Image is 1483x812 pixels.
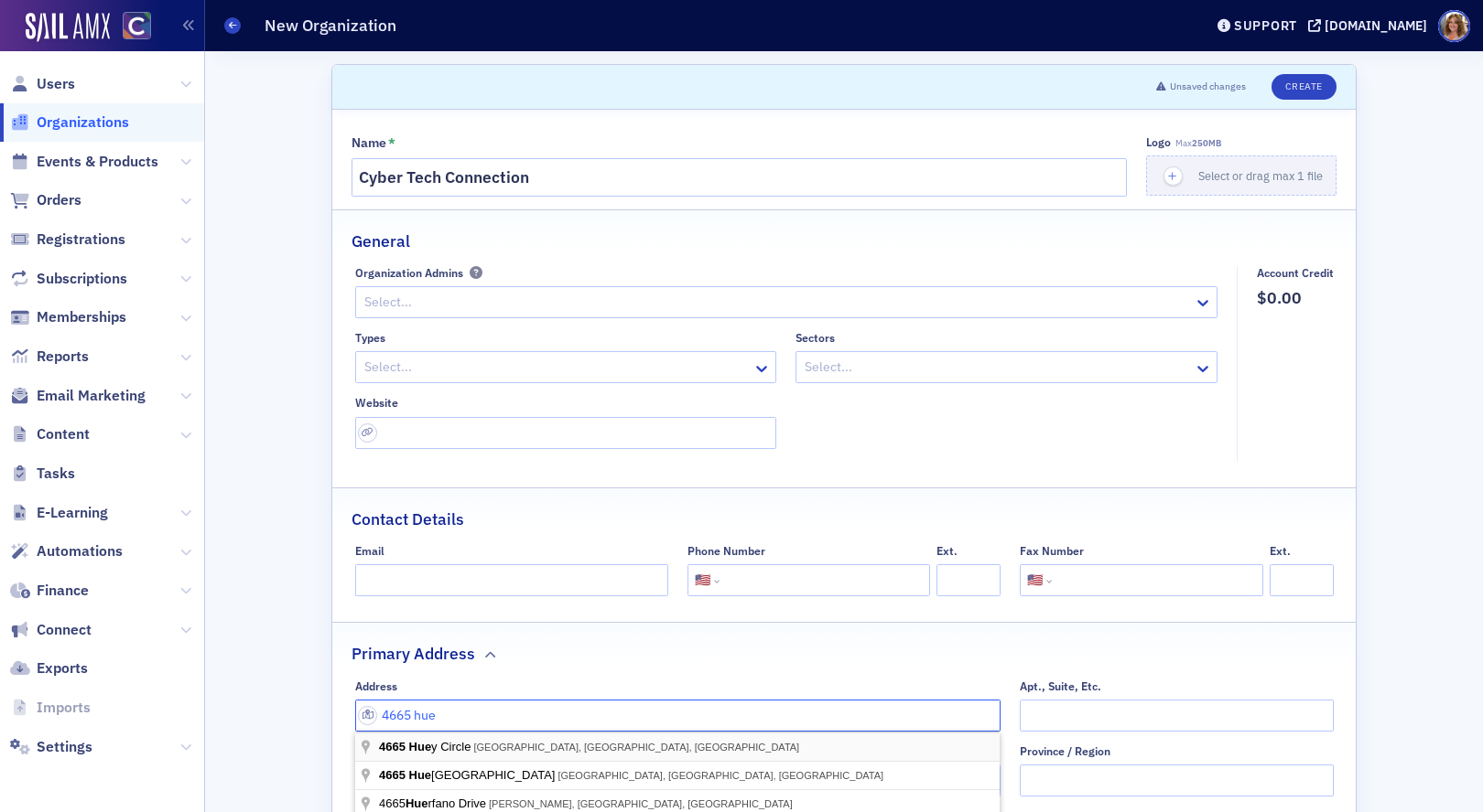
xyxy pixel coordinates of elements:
[1325,17,1427,34] div: [DOMAIN_NAME]
[388,135,395,152] abbr: This field is required
[10,347,89,367] a: Reports
[37,737,92,757] span: Settings
[406,796,428,810] span: Hue
[37,424,90,444] span: Content
[37,698,91,718] span: Imports
[557,770,883,781] span: [GEOGRAPHIC_DATA], [GEOGRAPHIC_DATA], [GEOGRAPHIC_DATA]
[687,544,765,558] div: Phone Number
[379,768,431,782] span: 4665 Hue
[37,581,89,601] span: Finance
[355,396,398,410] div: Website
[379,740,473,753] span: y Circle
[352,642,475,666] h2: Primary Address
[379,740,406,753] span: 4665
[37,658,88,678] span: Exports
[10,503,108,523] a: E-Learning
[37,307,126,327] span: Memberships
[1257,286,1334,310] span: $0.00
[1308,19,1434,32] button: [DOMAIN_NAME]
[10,152,158,172] a: Events & Products
[37,190,81,210] span: Orders
[1146,135,1171,149] div: Logo
[37,503,108,523] span: E-Learning
[1438,10,1470,42] span: Profile
[37,74,75,94] span: Users
[37,620,92,640] span: Connect
[10,658,88,678] a: Exports
[1234,17,1297,34] div: Support
[695,571,710,590] div: 🇺🇸
[37,386,146,406] span: Email Marketing
[355,544,384,558] div: Email
[265,15,396,37] h1: New Organization
[379,796,489,810] span: 4665 rfano Drive
[355,266,463,280] div: Organization Admins
[10,698,91,718] a: Imports
[10,541,123,561] a: Automations
[352,507,464,531] h2: Contact Details
[1192,137,1221,149] span: 250MB
[10,230,125,250] a: Registrations
[10,112,129,133] a: Organizations
[1027,571,1043,590] div: 🇺🇸
[352,230,410,253] h2: General
[37,152,158,172] span: Events & Products
[123,12,151,40] img: SailAMX
[10,386,146,406] a: Email Marketing
[489,798,793,809] span: [PERSON_NAME], [GEOGRAPHIC_DATA], [GEOGRAPHIC_DATA]
[352,135,386,152] div: Name
[10,620,92,640] a: Connect
[10,74,75,94] a: Users
[1020,679,1101,693] div: Apt., Suite, Etc.
[1020,744,1110,758] div: Province / Region
[37,269,127,289] span: Subscriptions
[10,269,127,289] a: Subscriptions
[1146,155,1337,196] button: Select or drag max 1 file
[1175,137,1221,149] span: Max
[1272,74,1337,100] button: Create
[10,424,90,444] a: Content
[37,112,129,133] span: Organizations
[355,679,397,693] div: Address
[10,464,75,484] a: Tasks
[1270,544,1291,558] div: Ext.
[10,737,92,757] a: Settings
[1020,544,1084,558] div: Fax Number
[379,768,557,782] span: [GEOGRAPHIC_DATA]
[10,307,126,327] a: Memberships
[10,581,89,601] a: Finance
[37,464,75,484] span: Tasks
[26,13,110,42] img: SailAMX
[110,12,151,43] a: View Homepage
[1198,168,1323,183] span: Select or drag max 1 file
[10,190,81,210] a: Orders
[355,331,385,345] div: Types
[409,740,432,753] span: Hue
[796,331,835,345] div: Sectors
[37,347,89,367] span: Reports
[37,541,123,561] span: Automations
[1257,266,1334,280] div: Account Credit
[936,544,958,558] div: Ext.
[473,742,799,753] span: [GEOGRAPHIC_DATA], [GEOGRAPHIC_DATA], [GEOGRAPHIC_DATA]
[1170,80,1246,94] span: Unsaved changes
[37,230,125,250] span: Registrations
